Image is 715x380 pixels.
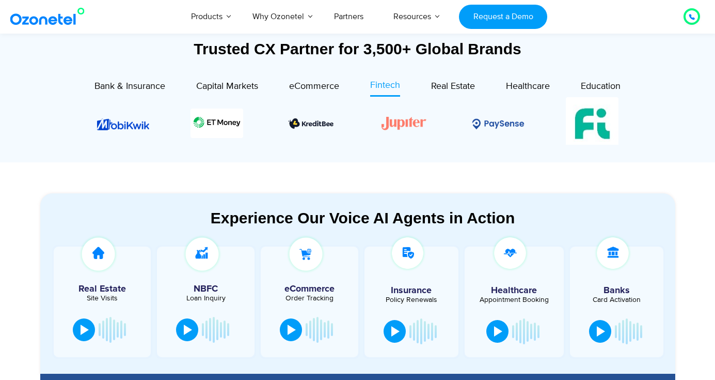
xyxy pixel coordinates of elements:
[581,81,621,92] span: Education
[51,209,675,227] div: Experience Our Voice AI Agents in Action
[506,81,550,92] span: Healthcare
[575,296,659,303] div: Card Activation
[94,81,165,92] span: Bank & Insurance
[59,295,146,302] div: Site Visits
[94,79,165,97] a: Bank & Insurance
[59,284,146,294] h5: Real Estate
[370,286,453,295] h5: Insurance
[581,79,621,97] a: Education
[506,79,550,97] a: Healthcare
[97,97,618,150] div: Image Carousel
[370,80,400,91] span: Fintech
[196,79,258,97] a: Capital Markets
[162,295,249,302] div: Loan Inquiry
[289,79,339,97] a: eCommerce
[162,284,249,294] h5: NBFC
[472,286,556,295] h5: Healthcare
[431,79,475,97] a: Real Estate
[266,284,353,294] h5: eCommerce
[289,81,339,92] span: eCommerce
[196,81,258,92] span: Capital Markets
[472,296,556,303] div: Appointment Booking
[431,81,475,92] span: Real Estate
[459,5,547,29] a: Request a Demo
[40,40,675,58] div: Trusted CX Partner for 3,500+ Global Brands
[266,295,353,302] div: Order Tracking
[370,79,400,97] a: Fintech
[370,296,453,303] div: Policy Renewals
[575,286,659,295] h5: Banks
